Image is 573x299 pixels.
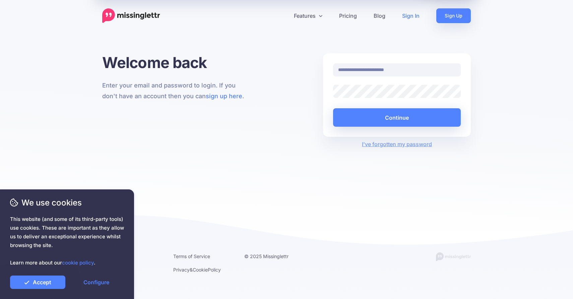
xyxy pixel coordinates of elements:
[206,93,242,100] a: sign up here
[394,8,428,23] a: Sign In
[102,80,250,102] p: Enter your email and password to login. If you don't have an account then you can .
[436,8,471,23] a: Sign Up
[333,108,461,127] button: Continue
[173,265,234,274] li: & Policy
[331,8,365,23] a: Pricing
[69,276,124,289] a: Configure
[244,252,305,260] li: © 2025 Missinglettr
[193,267,208,273] a: Cookie
[173,267,190,273] a: Privacy
[10,197,124,208] span: We use cookies
[62,259,94,266] a: cookie policy
[365,8,394,23] a: Blog
[285,8,331,23] a: Features
[362,141,432,147] a: I've forgotten my password
[10,215,124,267] span: This website (and some of its third-party tools) use cookies. These are important as they allow u...
[102,53,250,72] h1: Welcome back
[10,276,65,289] a: Accept
[173,253,210,259] a: Terms of Service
